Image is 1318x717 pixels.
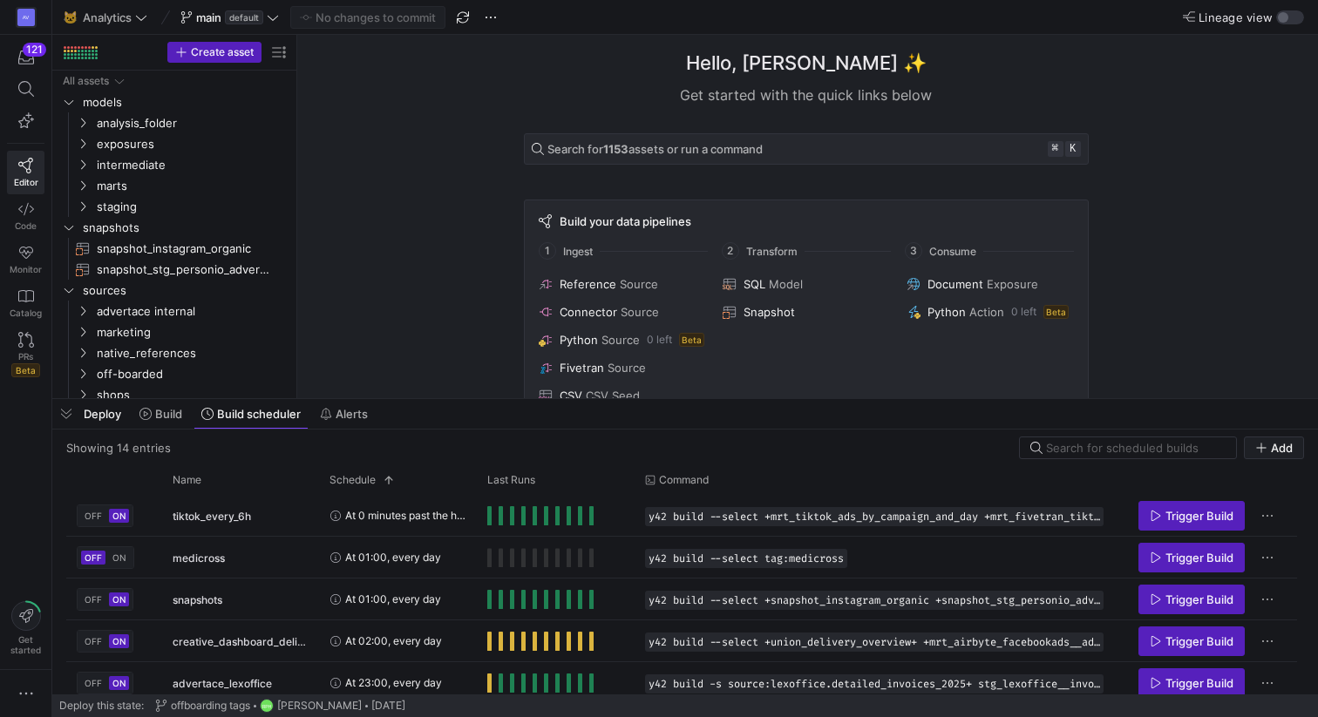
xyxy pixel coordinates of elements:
span: 0 left [1011,306,1036,318]
button: Getstarted [7,594,44,662]
span: OFF [85,678,102,688]
span: Source [608,361,646,375]
span: default [225,10,263,24]
a: AV [7,3,44,32]
span: Command [659,474,709,486]
span: main [196,10,221,24]
span: 0 left [647,334,672,346]
span: intermediate [97,155,287,175]
span: snapshots [173,579,222,620]
span: sources [83,281,287,301]
span: Trigger Build [1165,634,1233,648]
div: All assets [63,75,109,87]
button: Add [1244,436,1304,459]
span: Editor [14,177,38,187]
span: marts [97,176,287,196]
span: Deploy this state: [59,700,144,712]
span: [DATE] [371,700,405,712]
span: snapshots [83,218,287,238]
span: Monitor [10,264,42,274]
span: Build [155,407,182,421]
input: Search for scheduled builds [1046,441,1226,455]
button: Trigger Build [1138,626,1245,656]
a: Monitor [7,238,44,281]
span: CSV Seed [586,389,640,402]
span: y42 build --select +snapshot_instagram_organic +snapshot_stg_personio_advertace__employees [649,594,1100,606]
span: Name [173,474,201,486]
span: Model [769,277,803,291]
div: Press SPACE to select this row. [59,384,289,405]
button: DocumentExposure [903,274,1077,294]
span: Analytics [83,10,132,24]
span: y42 build --select tag:medicross [649,552,844,565]
span: off-boarded [97,364,287,384]
a: Editor [7,151,44,194]
span: models [83,92,287,112]
a: Catalog [7,281,44,325]
span: Python [560,333,598,347]
span: tiktok_every_6h [173,496,251,537]
span: ON [112,678,126,688]
span: Trigger Build [1165,551,1233,565]
span: Source [621,305,659,319]
span: Build scheduler [217,407,301,421]
div: Press SPACE to select this row. [59,342,289,363]
span: snapshot_instagram_organic​​​​​​​ [97,239,269,259]
span: Trigger Build [1165,509,1233,523]
span: Code [15,220,37,231]
span: Action [969,305,1004,319]
span: Trigger Build [1165,592,1233,606]
span: snapshot_stg_personio_advertace__employees​​​​​​​ [97,260,269,280]
span: At 01:00, every day [345,537,441,578]
span: advertace internal [97,301,287,321]
kbd: ⌘ [1048,141,1063,157]
button: SQLModel [719,274,893,294]
div: Press SPACE to select this row. [66,620,1297,662]
button: Trigger Build [1138,585,1245,614]
div: Get started with the quick links below [524,85,1089,105]
h1: Hello, [PERSON_NAME] ✨ [686,49,927,78]
span: creative_dashboard_delivery_overview [173,621,309,662]
button: PythonAction0 leftBeta [903,301,1077,322]
span: OFF [85,511,102,521]
span: OFF [85,594,102,605]
span: y42 build --select +union_delivery_overview+ +mrt_airbyte_facebookads__ads_and_creatives_by_ad_id... [649,636,1100,648]
span: At 23:00, every day [345,662,442,703]
span: [PERSON_NAME] [277,700,362,712]
span: staging [97,197,287,217]
span: Beta [1043,305,1069,319]
a: snapshot_stg_personio_advertace__employees​​​​​​​ [59,259,289,280]
span: Reference [560,277,616,291]
button: Build [132,399,190,429]
span: Build your data pipelines [560,214,691,228]
button: Snapshot [719,301,893,322]
div: Press SPACE to select this row. [59,133,289,154]
div: Press SPACE to select this row. [59,154,289,175]
div: AV [17,9,35,26]
div: Press SPACE to select this row. [66,495,1297,537]
button: offboarding tagsRPH[PERSON_NAME][DATE] [151,694,410,717]
div: Press SPACE to select this row. [66,662,1297,704]
div: Press SPACE to select this row. [59,175,289,196]
span: PRs [18,351,33,362]
span: Exposure [987,277,1038,291]
span: Document [927,277,983,291]
a: PRsBeta [7,325,44,384]
span: Beta [679,333,704,347]
span: marketing [97,322,287,342]
span: Alerts [336,407,368,421]
span: At 02:00, every day [345,620,442,661]
button: maindefault [176,6,283,29]
span: medicross [173,538,225,578]
span: offboarding tags [171,700,250,712]
span: Schedule [329,474,376,486]
span: Add [1271,441,1293,455]
span: Source [601,333,640,347]
a: Code [7,194,44,238]
button: 121 [7,42,44,73]
div: Press SPACE to select this row. [59,363,289,384]
span: OFF [85,552,102,563]
span: Create asset [191,46,254,58]
span: ON [112,552,126,563]
span: Python [927,305,966,319]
